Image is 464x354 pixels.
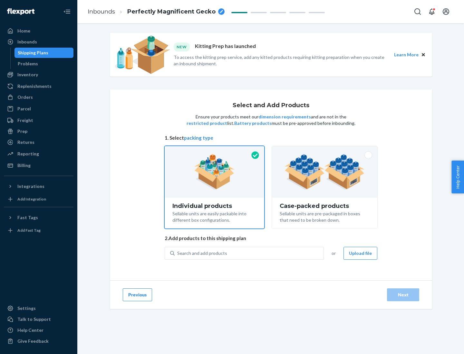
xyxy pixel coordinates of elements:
div: Replenishments [17,83,52,89]
div: Freight [17,117,33,124]
img: Flexport logo [7,8,34,15]
p: Kitting Prep has launched [195,42,256,51]
button: dimension requirements [258,114,311,120]
button: Next [387,288,419,301]
a: Prep [4,126,73,136]
a: Talk to Support [4,314,73,324]
a: Reporting [4,149,73,159]
div: Help Center [17,327,43,333]
div: Sellable units are pre-packaged in boxes that need to be broken down. [280,209,370,223]
div: Billing [17,162,31,169]
a: Inbounds [88,8,115,15]
button: Upload file [343,247,377,260]
div: Talk to Support [17,316,51,322]
button: Open notifications [425,5,438,18]
div: Individual products [172,203,256,209]
div: Problems [18,61,38,67]
button: Close [420,51,427,58]
p: To access the kitting prep service, add any kitted products requiring kitting preparation when yo... [174,54,388,67]
a: Parcel [4,104,73,114]
a: Returns [4,137,73,147]
div: Integrations [17,183,44,190]
div: Case-packed products [280,203,370,209]
button: Give Feedback [4,336,73,346]
button: Fast Tags [4,212,73,223]
img: case-pack.59cecea509d18c883b923b81aeac6d0b.png [285,154,365,190]
button: Close Navigation [61,5,73,18]
a: Orders [4,92,73,102]
h1: Select and Add Products [233,102,309,109]
a: Problems [15,59,74,69]
div: Parcel [17,106,31,112]
div: Fast Tags [17,214,38,221]
a: Freight [4,115,73,126]
div: Settings [17,305,36,312]
button: Open Search Box [411,5,424,18]
ol: breadcrumbs [82,2,230,21]
div: Sellable units are easily packable into different box configurations. [172,209,256,223]
a: Add Fast Tag [4,225,73,236]
button: packing type [184,135,213,141]
div: NEW [174,42,190,51]
span: 1. Select [165,135,377,141]
button: Help Center [451,161,464,193]
a: Replenishments [4,81,73,91]
div: Returns [17,139,34,145]
div: Search and add products [177,250,227,256]
span: Perfectly Magnificent Gecko [127,8,216,16]
div: Home [17,28,30,34]
a: Billing [4,160,73,171]
div: Prep [17,128,27,135]
a: Help Center [4,325,73,335]
a: Add Integration [4,194,73,204]
button: Previous [123,288,152,301]
div: Inventory [17,71,38,78]
button: Learn More [394,51,419,58]
button: Integrations [4,181,73,191]
a: Inbounds [4,37,73,47]
div: Reporting [17,151,39,157]
div: Inbounds [17,39,37,45]
button: restricted product [187,120,227,126]
div: Give Feedback [17,338,49,344]
a: Home [4,26,73,36]
button: Open account menu [440,5,452,18]
div: Next [392,292,414,298]
div: Shipping Plans [18,50,48,56]
a: Settings [4,303,73,313]
a: Shipping Plans [15,48,74,58]
button: Battery products [234,120,272,126]
span: 2. Add products to this shipping plan [165,235,377,242]
div: Orders [17,94,33,100]
div: Add Integration [17,196,46,202]
img: individual-pack.facf35554cb0f1810c75b2bd6df2d64e.png [194,154,235,190]
a: Inventory [4,70,73,80]
p: Ensure your products meet our and are not in the list. must be pre-approved before inbounding. [186,114,356,126]
div: Add Fast Tag [17,228,41,233]
span: or [332,250,336,256]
